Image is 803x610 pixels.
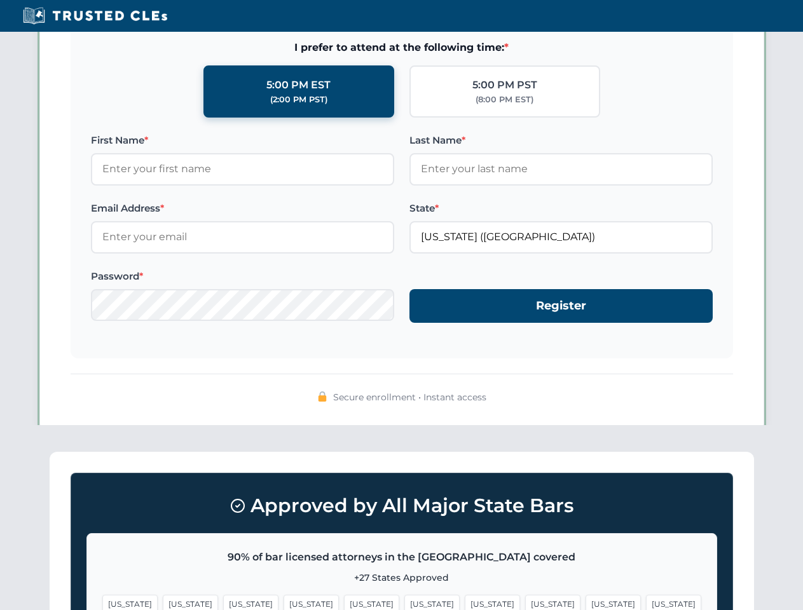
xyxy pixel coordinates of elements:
[409,153,713,185] input: Enter your last name
[91,269,394,284] label: Password
[409,201,713,216] label: State
[472,77,537,93] div: 5:00 PM PST
[409,133,713,148] label: Last Name
[102,549,701,566] p: 90% of bar licensed attorneys in the [GEOGRAPHIC_DATA] covered
[409,289,713,323] button: Register
[91,133,394,148] label: First Name
[266,77,331,93] div: 5:00 PM EST
[333,390,486,404] span: Secure enrollment • Instant access
[270,93,327,106] div: (2:00 PM PST)
[409,221,713,253] input: Florida (FL)
[317,391,327,402] img: 🔒
[91,39,713,56] span: I prefer to attend at the following time:
[91,153,394,185] input: Enter your first name
[19,6,171,25] img: Trusted CLEs
[102,571,701,585] p: +27 States Approved
[476,93,533,106] div: (8:00 PM EST)
[91,201,394,216] label: Email Address
[86,489,717,523] h3: Approved by All Major State Bars
[91,221,394,253] input: Enter your email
